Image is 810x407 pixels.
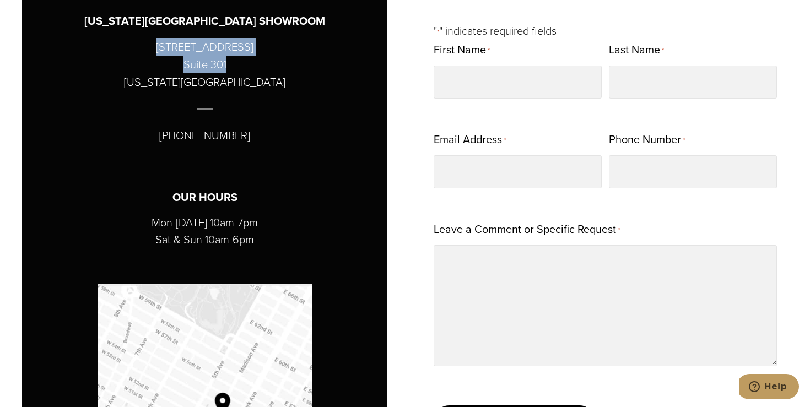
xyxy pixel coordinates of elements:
p: " " indicates required fields [434,22,777,40]
label: Leave a Comment or Specific Request [434,219,620,241]
label: Last Name [609,40,664,61]
p: Mon-[DATE] 10am-7pm Sat & Sun 10am-6pm [98,214,312,248]
h3: [US_STATE][GEOGRAPHIC_DATA] SHOWROOM [84,13,325,30]
p: [PHONE_NUMBER] [159,127,250,144]
label: First Name [434,40,490,61]
label: Email Address [434,129,506,151]
label: Phone Number [609,129,685,151]
h3: Our Hours [98,189,312,206]
p: [STREET_ADDRESS] Suite 301 [US_STATE][GEOGRAPHIC_DATA] [124,38,285,91]
iframe: Opens a widget where you can chat to one of our agents [739,374,799,401]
